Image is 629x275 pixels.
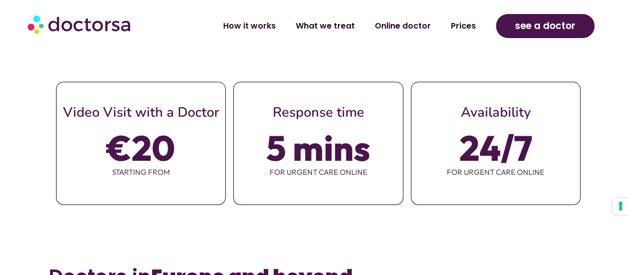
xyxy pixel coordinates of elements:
span: Availability [460,103,530,122]
span: for urgent care online [411,162,580,183]
span: see a doctor [515,18,575,34]
span: 24/7 [459,134,532,162]
span: for urgent care online [234,162,402,183]
a: How it works [213,15,286,38]
nav: Menu [169,15,486,38]
span: 5 mins [266,134,370,162]
button: Your consent preferences for tracking technologies [612,198,629,215]
span: Video Visit with a Doctor [63,103,219,122]
a: Online doctor [365,15,441,38]
span: €20 [107,134,175,162]
span: starting from [57,162,225,183]
a: What we treat [286,15,365,38]
a: Prices [441,15,486,38]
a: see a doctor [496,14,594,38]
span: Response time [272,103,364,122]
